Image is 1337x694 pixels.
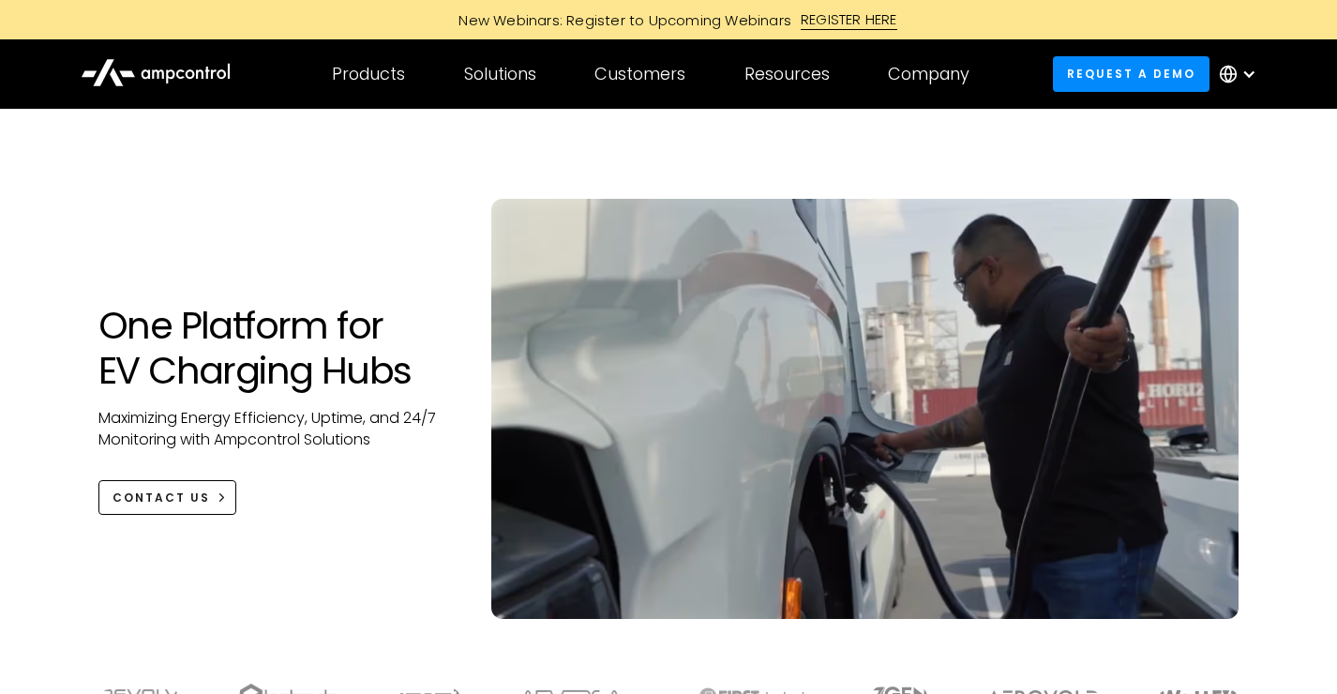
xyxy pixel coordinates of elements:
div: REGISTER HERE [801,9,897,30]
div: Products [332,64,405,84]
div: Solutions [464,64,536,84]
h1: One Platform for EV Charging Hubs [98,303,454,393]
div: CONTACT US [113,490,210,506]
div: Customers [594,64,685,84]
p: Maximizing Energy Efficiency, Uptime, and 24/7 Monitoring with Ampcontrol Solutions [98,408,454,450]
a: Request a demo [1053,56,1210,91]
a: New Webinars: Register to Upcoming WebinarsREGISTER HERE [247,9,1090,30]
div: Resources [744,64,830,84]
div: New Webinars: Register to Upcoming Webinars [440,10,801,30]
div: Company [888,64,969,84]
a: CONTACT US [98,480,236,515]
